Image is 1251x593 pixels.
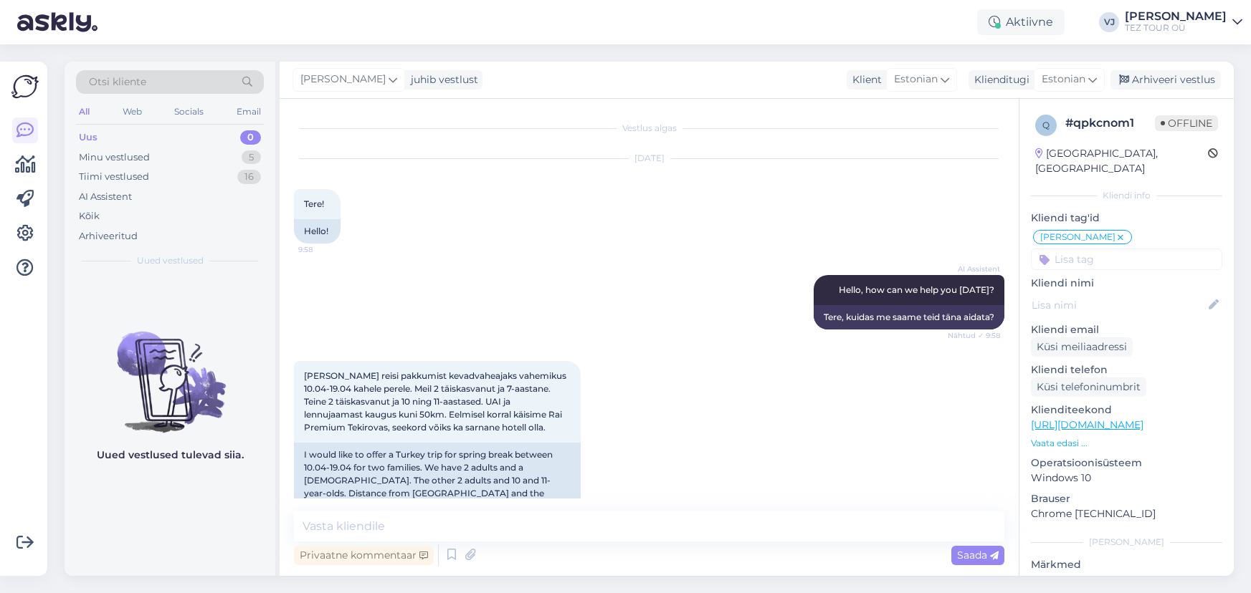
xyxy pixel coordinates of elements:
[814,305,1004,329] div: Tere, kuidas me saame teid täna aidata?
[79,130,97,145] div: Uus
[79,170,149,184] div: Tiimi vestlused
[76,102,92,121] div: All
[969,72,1029,87] div: Klienditugi
[1031,437,1222,450] p: Vaata edasi ...
[1031,377,1146,397] div: Küsi telefoninumbrit
[97,448,244,463] p: Uued vestlused tulevad siia.
[1031,418,1143,431] a: [URL][DOMAIN_NAME]
[234,102,264,121] div: Email
[1031,471,1222,486] p: Windows 10
[1099,12,1119,32] div: VJ
[847,72,882,87] div: Klient
[1031,337,1133,357] div: Küsi meiliaadressi
[946,330,1000,341] span: Nähtud ✓ 9:58
[79,209,100,223] div: Kõik
[1031,506,1222,521] p: Chrome [TECHNICAL_ID]
[294,122,1004,135] div: Vestlus algas
[1031,455,1222,471] p: Operatsioonisüsteem
[957,549,999,561] span: Saada
[79,150,150,165] div: Minu vestlused
[1031,276,1222,291] p: Kliendi nimi
[294,152,1004,165] div: [DATE]
[1065,115,1155,132] div: # qpkcnom1
[304,370,569,433] span: [PERSON_NAME] reisi pakkumist kevadvaheajaks vahemikus 10.04-19.04 kahele perele. Meil 2 täiskasv...
[839,284,994,295] span: Hello, how can we help you [DATE]?
[977,9,1065,35] div: Aktiivne
[1035,146,1208,176] div: [GEOGRAPHIC_DATA], [GEOGRAPHIC_DATA]
[240,130,261,145] div: 0
[1031,491,1222,506] p: Brauser
[1125,11,1242,34] a: [PERSON_NAME]TEZ TOUR OÜ
[1031,249,1222,270] input: Lisa tag
[1155,115,1218,131] span: Offline
[405,72,478,87] div: juhib vestlust
[300,72,386,87] span: [PERSON_NAME]
[894,72,938,87] span: Estonian
[1125,11,1227,22] div: [PERSON_NAME]
[1031,557,1222,572] p: Märkmed
[298,244,352,255] span: 9:58
[1125,22,1227,34] div: TEZ TOUR OÜ
[171,102,206,121] div: Socials
[242,150,261,165] div: 5
[294,546,434,565] div: Privaatne kommentaar
[137,254,204,267] span: Uued vestlused
[1031,322,1222,337] p: Kliendi email
[294,219,341,244] div: Hello!
[304,198,324,209] span: Tere!
[1032,297,1206,313] input: Lisa nimi
[237,170,261,184] div: 16
[946,264,1000,274] span: AI Assistent
[1031,362,1222,377] p: Kliendi telefon
[120,102,145,121] div: Web
[1031,211,1222,226] p: Kliendi tag'id
[1110,70,1221,90] div: Arhiveeri vestlus
[1031,402,1222,418] p: Klienditeekond
[11,73,39,100] img: Askly Logo
[1040,233,1116,241] span: [PERSON_NAME]
[79,229,138,244] div: Arhiveeritud
[1042,72,1085,87] span: Estonian
[89,74,146,90] span: Otsi kliente
[1031,536,1222,549] div: [PERSON_NAME]
[65,306,275,435] img: No chats
[1042,120,1050,130] span: q
[79,190,132,204] div: AI Assistent
[1031,189,1222,202] div: Kliendi info
[294,443,581,531] div: I would like to offer a Turkey trip for spring break between 10.04-19.04 for two families. We hav...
